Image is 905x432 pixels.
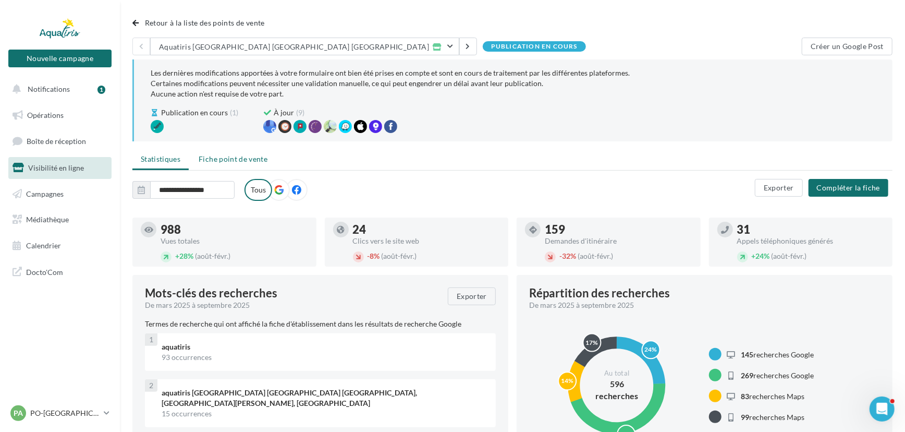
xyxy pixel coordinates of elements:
span: - [368,251,370,260]
span: 145 [741,350,754,359]
div: Répartition des recherches [529,287,670,299]
span: 28% [175,251,193,260]
span: 83 [741,392,750,401]
div: Publication en cours [483,41,586,52]
span: 24% [752,251,770,260]
span: Notifications [28,85,70,93]
span: Docto'Com [26,265,63,279]
button: Exporter [448,287,496,305]
div: aquatiris [162,342,487,352]
span: Visibilité en ligne [28,163,84,172]
span: À jour [274,107,294,118]
button: Créer un Google Post [802,38,892,55]
div: 1 [97,86,105,94]
span: Calendrier [26,241,61,250]
span: PA [14,408,23,418]
span: (août-févr.) [195,251,230,260]
span: Publication en cours [161,107,228,118]
a: Opérations [6,104,114,126]
span: Médiathèque [26,215,69,224]
div: 31 [737,224,885,235]
span: recherches Maps [741,413,805,422]
button: Nouvelle campagne [8,50,112,67]
a: PA PO-[GEOGRAPHIC_DATA]-HERAULT [8,403,112,423]
div: 1 [145,333,157,346]
span: recherches Google [741,350,814,359]
div: De mars 2025 à septembre 2025 [145,300,439,310]
span: (1) [230,107,238,118]
span: (9) [296,107,304,118]
p: PO-[GEOGRAPHIC_DATA]-HERAULT [30,408,100,418]
a: Campagnes [6,183,114,205]
span: Opérations [27,111,64,119]
div: aquatiris [GEOGRAPHIC_DATA] [GEOGRAPHIC_DATA] [GEOGRAPHIC_DATA], [GEOGRAPHIC_DATA][PERSON_NAME], ... [162,388,487,409]
a: Médiathèque [6,209,114,231]
button: Retour à la liste des points de vente [132,17,269,29]
iframe: Intercom live chat [870,397,895,422]
div: 988 [161,224,308,235]
div: Appels téléphoniques générés [737,237,885,245]
span: recherches Google [741,371,814,380]
a: Calendrier [6,235,114,257]
span: recherches Maps [741,392,805,401]
a: Compléter la fiche [804,183,892,191]
span: (août-févr.) [382,251,417,260]
a: Visibilité en ligne [6,157,114,179]
button: Aquatiris [GEOGRAPHIC_DATA] [GEOGRAPHIC_DATA] [GEOGRAPHIC_DATA] [150,38,459,55]
span: 99 [741,413,750,422]
div: 93 occurrences [162,352,487,363]
span: Boîte de réception [27,137,86,146]
div: Aquatiris [GEOGRAPHIC_DATA] [GEOGRAPHIC_DATA] [GEOGRAPHIC_DATA] [159,43,429,51]
span: + [175,251,179,260]
span: 32% [559,251,576,260]
span: Mots-clés des recherches [145,287,277,299]
span: Campagnes [26,189,64,198]
span: - [559,251,562,260]
div: 24 [353,224,500,235]
label: Tous [244,179,272,201]
div: 15 occurrences [162,409,487,419]
span: 269 [741,371,754,380]
div: Demandes d'itinéraire [545,237,692,245]
span: (août-févr.) [578,251,613,260]
div: 2 [145,379,157,392]
span: 8% [368,251,380,260]
button: Notifications 1 [6,78,109,100]
span: (août-févr.) [772,251,807,260]
div: Clics vers le site web [353,237,500,245]
a: Docto'Com [6,261,114,283]
a: Boîte de réception [6,130,114,152]
div: Les dernières modifications apportées à votre formulaire ont bien été prises en compte et sont en... [151,68,876,99]
button: Exporter [755,179,803,197]
span: + [752,251,756,260]
div: 159 [545,224,692,235]
button: Compléter la fiche [809,179,888,197]
span: Fiche point de vente [199,154,267,163]
span: Retour à la liste des points de vente [145,18,265,27]
p: Termes de recherche qui ont affiché la fiche d'établissement dans les résultats de recherche Google [145,319,496,329]
div: Vues totales [161,237,308,245]
div: De mars 2025 à septembre 2025 [529,300,872,310]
